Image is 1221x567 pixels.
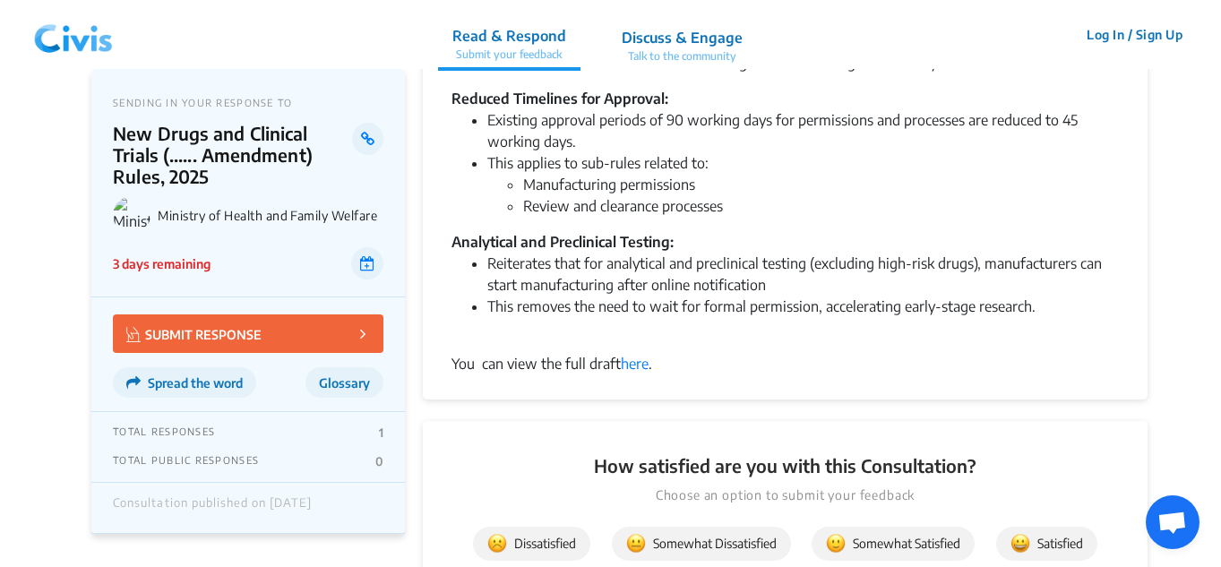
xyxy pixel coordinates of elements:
[523,195,1119,217] li: Review and clearance processes
[126,323,262,344] p: SUBMIT RESPONSE
[451,90,668,107] strong: Reduced Timelines for Approval:
[996,527,1097,561] button: Satisfied
[27,8,120,62] img: navlogo.png
[452,47,566,63] p: Submit your feedback
[523,174,1119,195] li: Manufacturing permissions
[622,48,743,64] p: Talk to the community
[621,355,649,373] a: here
[113,425,215,440] p: TOTAL RESPONSES
[626,534,777,554] span: Somewhat Dissatisfied
[1075,21,1194,48] button: Log In / Sign Up
[158,208,383,223] p: Ministry of Health and Family Welfare
[113,196,150,234] img: Ministry of Health and Family Welfare logo
[126,327,141,342] img: Vector.jpg
[113,314,383,353] button: SUBMIT RESPONSE
[452,25,566,47] p: Read & Respond
[375,454,383,468] p: 0
[826,534,846,554] img: somewhat_satisfied.svg
[612,527,791,561] button: Somewhat Dissatisfied
[319,375,370,391] span: Glossary
[812,527,975,561] button: Somewhat Satisfied
[379,425,383,440] p: 1
[113,123,352,187] p: New Drugs and Clinical Trials (...... Amendment) Rules, 2025
[622,27,743,48] p: Discuss & Engage
[626,534,646,554] img: somewhat_dissatisfied.svg
[113,254,211,273] p: 3 days remaining
[1146,495,1200,549] div: Open chat
[487,152,1119,217] li: This applies to sub-rules related to:
[113,97,383,108] p: SENDING IN YOUR RESPONSE TO
[451,485,1119,505] p: Choose an option to submit your feedback
[487,109,1119,152] li: Existing approval periods of 90 working days for permissions and processes are reduced to 45 work...
[487,534,507,554] img: dissatisfied.svg
[148,375,243,391] span: Spread the word
[1010,534,1083,554] span: Satisfied
[451,233,674,251] strong: Analytical and Preclinical Testing:
[487,534,576,554] span: Dissatisfied
[113,496,312,520] div: Consultation published on [DATE]
[451,353,1119,374] div: You can view the full draft .
[305,367,383,398] button: Glossary
[113,367,256,398] button: Spread the word
[473,527,590,561] button: Dissatisfied
[826,534,960,554] span: Somewhat Satisfied
[113,454,259,468] p: TOTAL PUBLIC RESPONSES
[451,453,1119,478] p: How satisfied are you with this Consultation?
[487,253,1119,296] li: Reiterates that for analytical and preclinical testing (excluding high-risk drugs), manufacturers...
[1010,534,1030,554] img: satisfied.svg
[487,296,1119,339] li: This removes the need to wait for formal permission, accelerating early-stage research.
